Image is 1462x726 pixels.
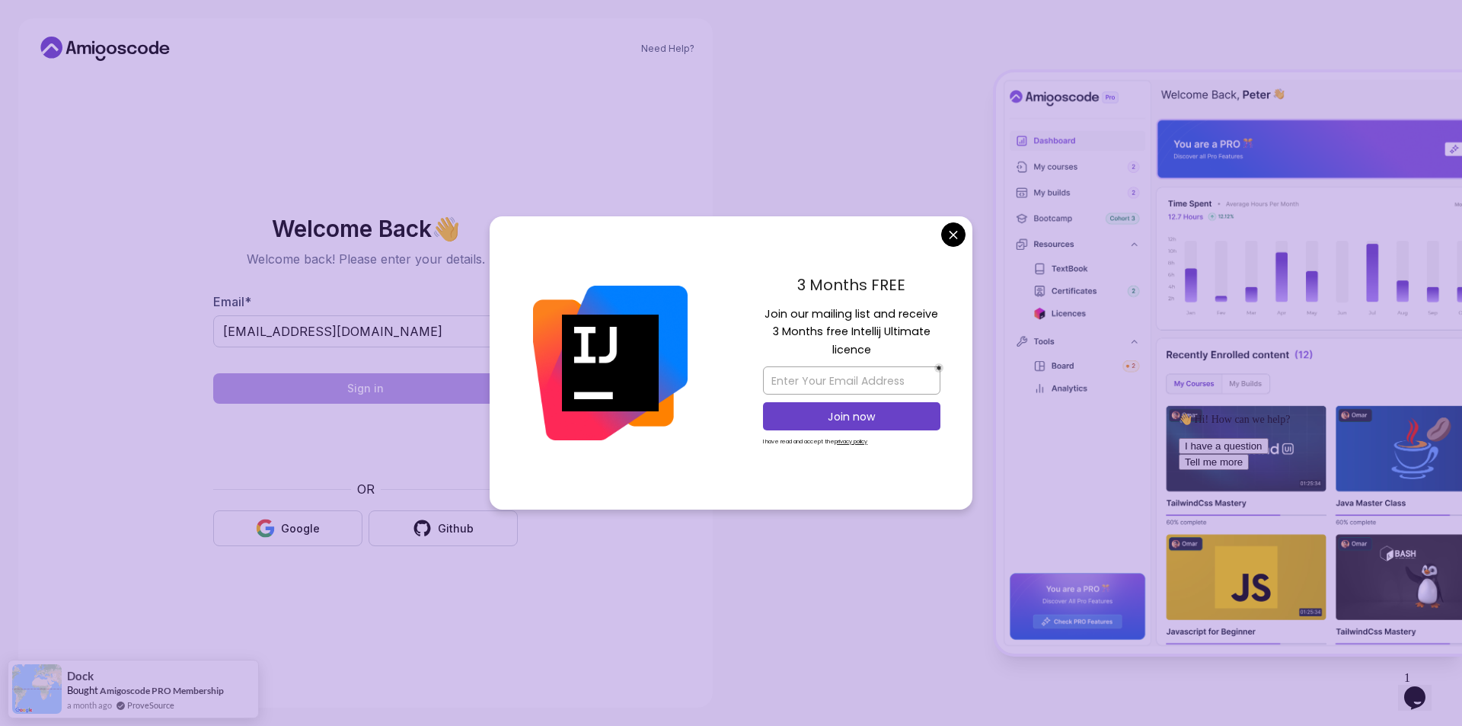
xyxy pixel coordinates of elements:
[213,373,518,404] button: Sign in
[357,480,375,498] p: OR
[6,31,96,47] button: I have a question
[67,684,98,696] span: Bought
[281,521,320,536] div: Google
[127,699,174,712] a: ProveSource
[67,699,112,712] span: a month ago
[6,47,76,63] button: Tell me more
[641,43,694,55] a: Need Help?
[1173,407,1447,657] iframe: chat widget
[12,664,62,714] img: provesource social proof notification image
[213,216,518,241] h2: Welcome Back
[67,670,94,683] span: Dock
[213,315,518,347] input: Enter your email
[6,6,280,63] div: 👋 Hi! How can we help?I have a questionTell me more
[1398,665,1447,711] iframe: chat widget
[996,72,1462,653] img: Amigoscode Dashboard
[251,413,480,471] iframe: hCaptcha güvenlik sorunu için onay kutusu içeren pencere öğesi
[37,37,174,61] a: Home link
[6,7,117,18] span: 👋 Hi! How can we help?
[432,216,460,241] span: 👋
[369,510,518,546] button: Github
[213,510,362,546] button: Google
[347,381,384,396] div: Sign in
[213,250,518,268] p: Welcome back! Please enter your details.
[213,294,251,309] label: Email *
[438,521,474,536] div: Github
[100,685,224,696] a: Amigoscode PRO Membership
